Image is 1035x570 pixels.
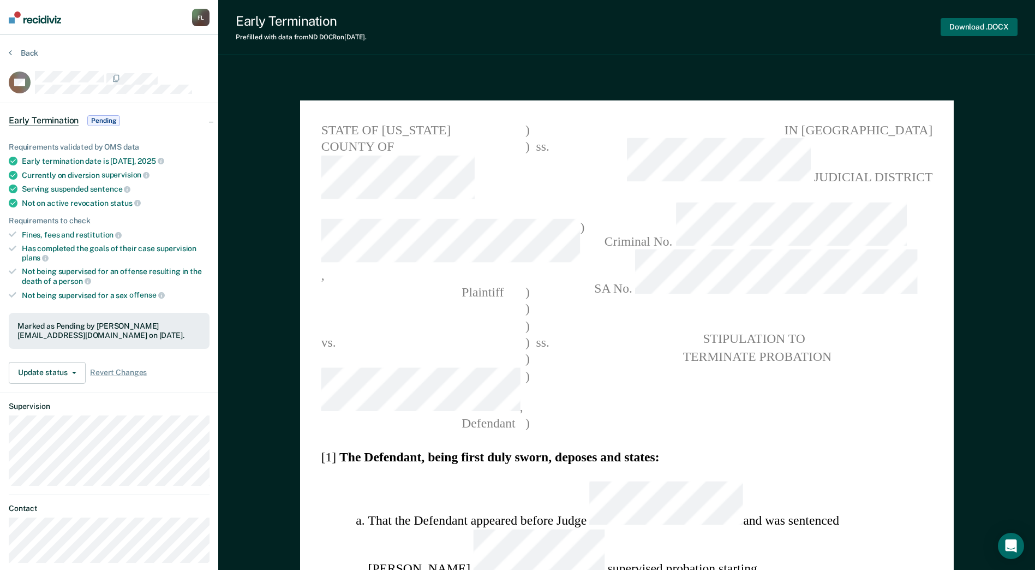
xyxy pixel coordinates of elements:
span: ) [525,351,530,367]
span: ) [525,317,530,334]
span: plans [22,253,49,262]
span: ) [525,283,530,300]
section: [1] [321,448,932,465]
span: Criminal No. [579,203,932,250]
div: Marked as Pending by [PERSON_NAME][EMAIL_ADDRESS][DOMAIN_NAME] on [DATE]. [17,322,201,340]
span: 2025 [137,157,164,165]
span: ) [525,300,530,317]
div: Early Termination [236,13,367,29]
span: Pending [87,115,120,126]
div: Early termination date is [DATE], [22,156,210,166]
div: Requirements to check [9,216,210,225]
span: JUDICIAL DISTRICT [579,139,932,186]
span: restitution [76,230,122,239]
span: , [321,367,525,415]
pre: STIPULATION TO TERMINATE PROBATION [579,331,932,364]
span: SA No. [579,250,932,298]
div: Not being supervised for an offense resulting in the death of a [22,267,210,286]
span: supervision [101,170,149,179]
span: ) [525,122,530,139]
button: FL [192,9,210,26]
button: Download .DOCX [941,18,1018,36]
span: ) [525,414,530,431]
div: Fines, fees and [22,230,210,240]
span: Early Termination [9,115,79,126]
dt: Supervision [9,402,210,411]
span: sentence [90,185,131,193]
span: person [58,277,91,286]
span: ) [525,367,530,415]
button: Back [9,48,38,58]
span: ) [525,334,530,351]
div: Not on active revocation [22,198,210,208]
div: F L [192,9,210,26]
span: STATE OF [US_STATE] [321,122,525,139]
div: Serving suspended [22,184,210,194]
span: IN [GEOGRAPHIC_DATA] [579,122,932,139]
div: Prefilled with data from ND DOCR on [DATE] . [236,33,367,41]
span: Plaintiff [321,284,504,299]
button: Update status [9,362,86,384]
span: ss. [529,334,555,351]
span: ) [525,139,530,203]
div: Open Intercom Messenger [998,533,1024,559]
span: Revert Changes [90,368,147,377]
div: Requirements validated by OMS data [9,143,210,152]
div: Currently on diversion [22,170,210,180]
span: ss. [529,139,555,203]
div: Has completed the goals of their case supervision [22,244,210,263]
span: , [321,219,580,283]
span: Defendant [321,416,515,430]
div: Not being supervised for a sex [22,290,210,300]
strong: The Defendant, being first duly sworn, deposes and states: [339,449,660,464]
span: offense [129,290,165,299]
dt: Contact [9,504,210,513]
img: Recidiviz [9,11,61,23]
span: status [110,199,141,207]
span: vs. [321,335,336,349]
span: COUNTY OF [321,139,525,203]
